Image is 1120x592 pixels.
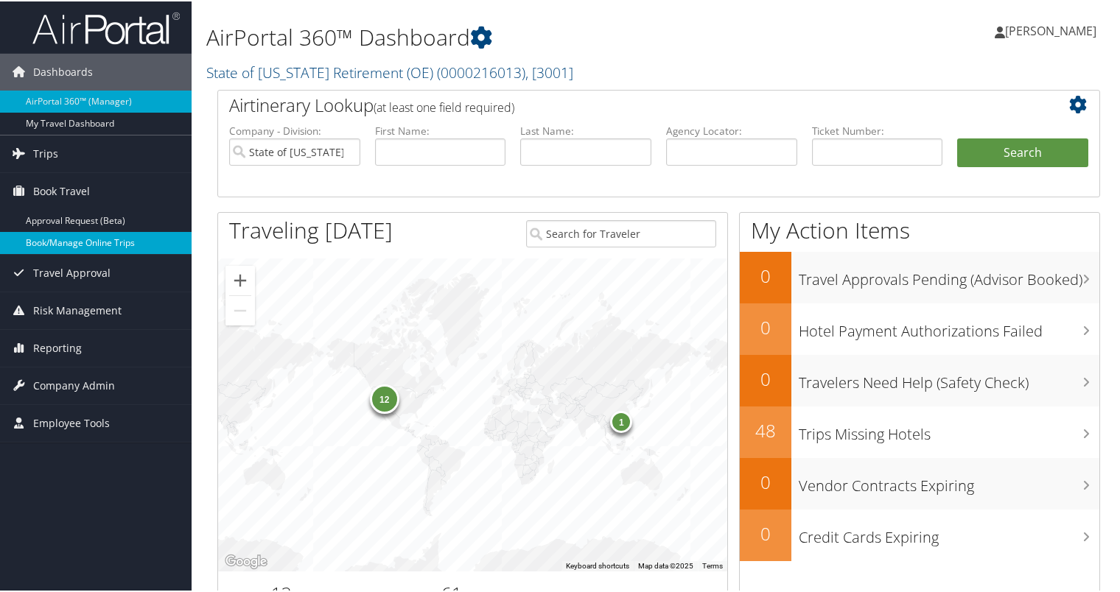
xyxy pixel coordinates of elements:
span: (at least one field required) [374,98,514,114]
h1: Traveling [DATE] [229,214,393,244]
span: Map data ©2025 [638,560,693,568]
label: Company - Division: [229,122,360,137]
input: Search for Traveler [526,219,716,246]
h3: Vendor Contracts Expiring [799,467,1099,495]
label: Agency Locator: [666,122,797,137]
h2: 48 [740,417,791,442]
h2: 0 [740,520,791,545]
img: Google [222,551,270,570]
button: Search [957,137,1088,166]
span: Trips [33,134,58,171]
a: Open this area in Google Maps (opens a new window) [222,551,270,570]
span: Risk Management [33,291,122,328]
label: Last Name: [520,122,651,137]
h1: AirPortal 360™ Dashboard [206,21,810,52]
h2: 0 [740,314,791,339]
div: 12 [370,383,399,412]
a: 0Credit Cards Expiring [740,508,1099,560]
span: Dashboards [33,52,93,89]
a: 48Trips Missing Hotels [740,405,1099,457]
a: 0Travelers Need Help (Safety Check) [740,353,1099,405]
h3: Trips Missing Hotels [799,415,1099,443]
a: 0Travel Approvals Pending (Advisor Booked) [740,250,1099,302]
span: Company Admin [33,366,115,403]
h1: My Action Items [740,214,1099,244]
label: First Name: [375,122,506,137]
a: 0Hotel Payment Authorizations Failed [740,302,1099,353]
button: Zoom in [225,264,255,294]
span: [PERSON_NAME] [1005,21,1096,38]
h3: Credit Cards Expiring [799,518,1099,546]
a: Terms (opens in new tab) [702,560,723,568]
h2: 0 [740,468,791,493]
h3: Travel Approvals Pending (Advisor Booked) [799,261,1099,289]
img: airportal-logo.png [32,10,180,44]
h3: Travelers Need Help (Safety Check) [799,364,1099,392]
span: Travel Approval [33,253,111,290]
h2: Airtinerary Lookup [229,91,1015,116]
div: 1 [611,409,633,431]
a: 0Vendor Contracts Expiring [740,457,1099,508]
span: Book Travel [33,172,90,208]
button: Zoom out [225,295,255,324]
button: Keyboard shortcuts [566,560,629,570]
span: , [ 3001 ] [525,61,573,81]
a: State of [US_STATE] Retirement (OE) [206,61,573,81]
a: [PERSON_NAME] [995,7,1111,52]
h2: 0 [740,365,791,390]
h3: Hotel Payment Authorizations Failed [799,312,1099,340]
span: Employee Tools [33,404,110,440]
span: ( 0000216013 ) [437,61,525,81]
h2: 0 [740,262,791,287]
span: Reporting [33,328,82,365]
label: Ticket Number: [812,122,943,137]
